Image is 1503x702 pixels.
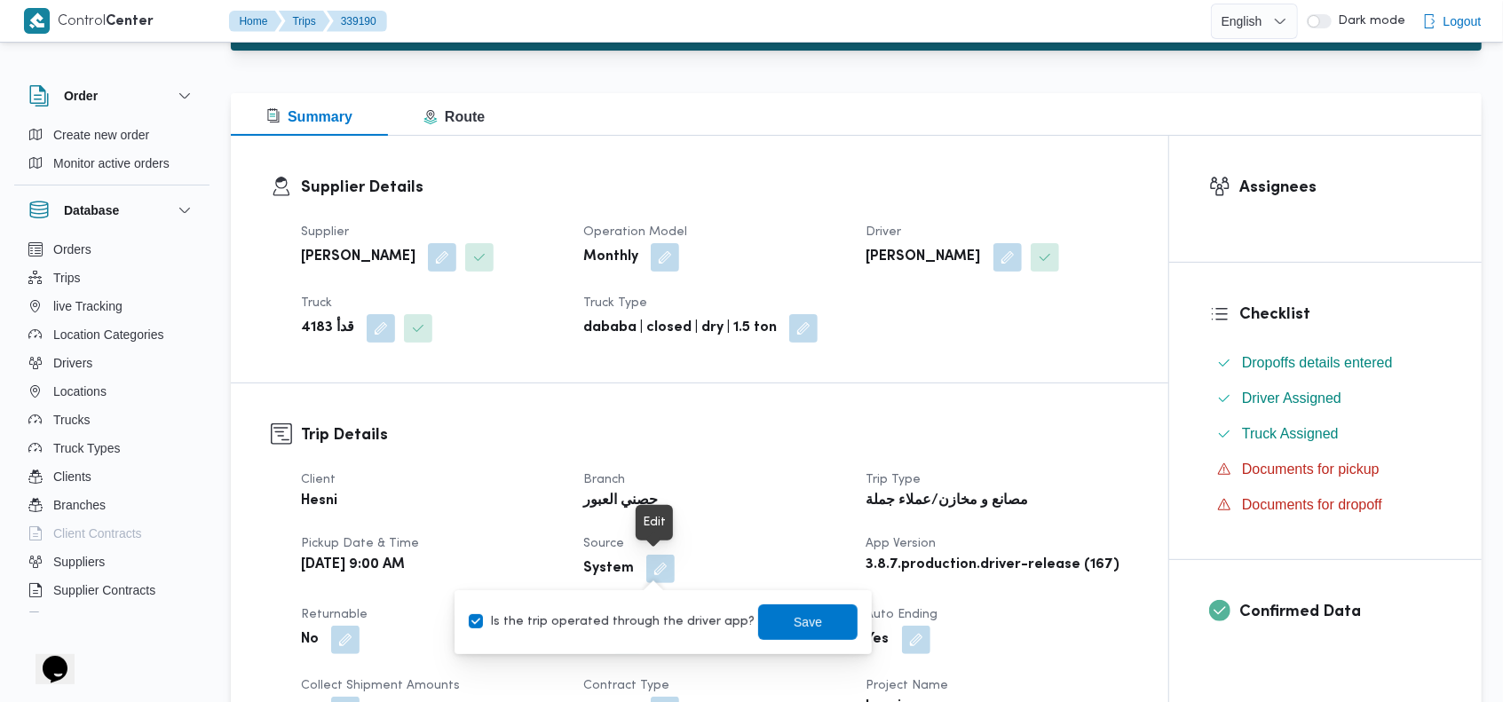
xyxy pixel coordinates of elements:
[24,8,50,34] img: X8yXhbKr1z7QwAAAABJRU5ErkJggg==
[301,555,405,576] b: [DATE] 9:00 AM
[866,538,937,549] span: App Version
[301,491,337,512] b: Hesni
[301,176,1128,200] h3: Supplier Details
[53,494,106,516] span: Branches
[21,576,202,604] button: Supplier Contracts
[53,239,91,260] span: Orders
[21,377,202,406] button: Locations
[583,297,647,309] span: Truck Type
[1210,384,1442,413] button: Driver Assigned
[21,235,202,264] button: Orders
[21,406,202,434] button: Trucks
[583,680,669,691] span: Contract Type
[1242,355,1393,370] span: Dropoffs details entered
[643,512,666,533] div: Edit
[301,629,319,651] b: No
[1239,600,1442,624] h3: Confirmed Data
[1242,459,1380,480] span: Documents for pickup
[21,320,202,349] button: Location Categories
[301,423,1128,447] h3: Trip Details
[53,153,170,174] span: Monitor active orders
[301,474,336,485] span: Client
[21,292,202,320] button: live Tracking
[301,226,349,238] span: Supplier
[229,11,282,32] button: Home
[1242,461,1380,477] span: Documents for pickup
[28,200,195,221] button: Database
[301,680,460,691] span: Collect Shipment Amounts
[583,558,634,580] b: System
[53,124,149,146] span: Create new order
[53,352,92,374] span: Drivers
[1415,4,1489,39] button: Logout
[1210,349,1442,377] button: Dropoffs details entered
[866,629,890,651] b: Yes
[1239,303,1442,327] h3: Checklist
[866,555,1120,576] b: 3.8.7.production.driver-release (167)
[21,349,202,377] button: Drivers
[53,551,105,572] span: Suppliers
[301,297,332,309] span: Truck
[1210,455,1442,484] button: Documents for pickup
[53,438,120,459] span: Truck Types
[866,491,1029,512] b: مصانع و مخازن/عملاء جملة
[1242,426,1339,441] span: Truck Assigned
[301,538,419,549] span: Pickup date & time
[583,226,687,238] span: Operation Model
[1242,388,1341,409] span: Driver Assigned
[53,608,98,629] span: Devices
[866,226,902,238] span: Driver
[1239,176,1442,200] h3: Assignees
[794,611,822,633] span: Save
[64,85,98,106] h3: Order
[1242,390,1341,406] span: Driver Assigned
[1444,11,1482,32] span: Logout
[53,267,81,288] span: Trips
[21,604,202,633] button: Devices
[583,474,625,485] span: Branch
[21,434,202,462] button: Truck Types
[21,519,202,548] button: Client Contracts
[583,318,777,339] b: dababa | closed | dry | 1.5 ton
[327,11,387,32] button: 339190
[21,491,202,519] button: Branches
[64,200,119,221] h3: Database
[1242,494,1382,516] span: Documents for dropoff
[53,296,123,317] span: live Tracking
[28,85,195,106] button: Order
[53,580,155,601] span: Supplier Contracts
[21,548,202,576] button: Suppliers
[301,609,368,620] span: Returnable
[14,235,210,619] div: Database
[301,318,354,339] b: قدأ 4183
[21,121,202,149] button: Create new order
[21,149,202,177] button: Monitor active orders
[866,609,938,620] span: Auto Ending
[758,604,858,640] button: Save
[53,466,91,487] span: Clients
[583,538,624,549] span: Source
[1242,352,1393,374] span: Dropoffs details entered
[866,474,922,485] span: Trip Type
[21,462,202,491] button: Clients
[18,631,75,684] iframe: chat widget
[1242,423,1339,445] span: Truck Assigned
[1210,420,1442,448] button: Truck Assigned
[583,247,638,268] b: Monthly
[21,264,202,292] button: Trips
[107,15,154,28] b: Center
[279,11,330,32] button: Trips
[423,109,485,124] span: Route
[866,680,949,691] span: Project Name
[866,247,981,268] b: [PERSON_NAME]
[1242,497,1382,512] span: Documents for dropoff
[53,523,142,544] span: Client Contracts
[53,324,164,345] span: Location Categories
[53,381,107,402] span: Locations
[301,247,415,268] b: [PERSON_NAME]
[1210,491,1442,519] button: Documents for dropoff
[266,109,352,124] span: Summary
[14,121,210,185] div: Order
[1332,14,1406,28] span: Dark mode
